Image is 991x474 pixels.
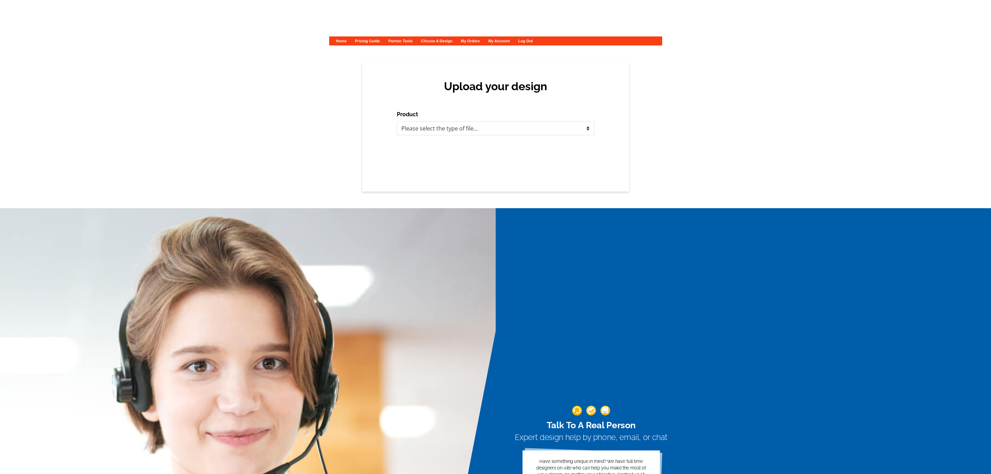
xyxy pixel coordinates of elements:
a: Log Out [518,39,533,43]
a: Pricing Guide [355,39,380,43]
a: Choose A Design [421,39,452,43]
h2: Upload your design [404,80,588,93]
a: Partner Tools [388,39,412,43]
label: Product [397,110,418,119]
h2: Talk To A Real Person [515,420,667,431]
a: My Orders [461,39,480,43]
img: support-img-3_1.png [600,406,610,415]
a: Home [336,39,347,43]
h3: Expert design help by phone, email, or chat [515,433,667,442]
img: support-img-1.png [572,406,582,415]
img: support-img-2.png [586,406,596,415]
a: My Account [488,39,510,43]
